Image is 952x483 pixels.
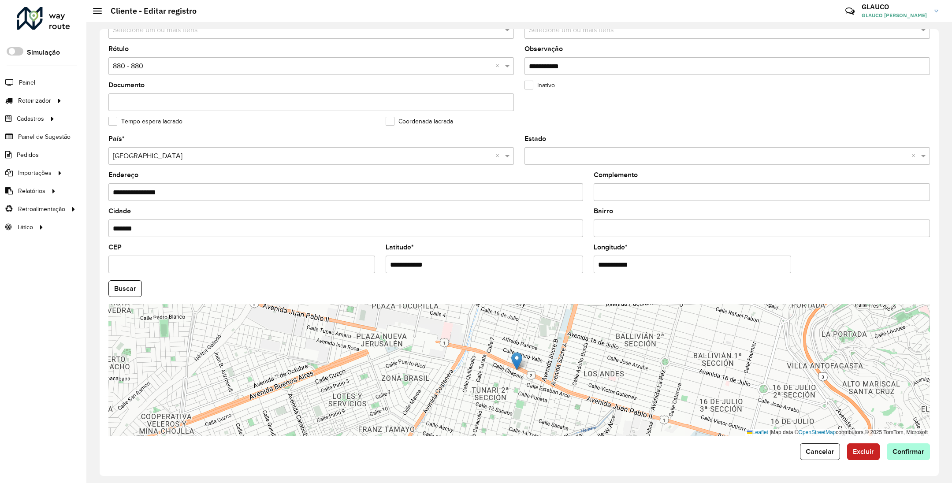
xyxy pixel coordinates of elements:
[108,206,131,216] label: Cidade
[594,242,628,253] label: Longitude
[18,132,71,141] span: Painel de Sugestão
[862,3,928,11] h3: GLAUCO
[17,150,39,160] span: Pedidos
[747,429,768,435] a: Leaflet
[386,242,414,253] label: Latitude
[511,352,522,370] img: Marker
[594,206,613,216] label: Bairro
[108,242,122,253] label: CEP
[847,443,880,460] button: Excluir
[18,186,45,196] span: Relatórios
[27,47,60,58] label: Simulação
[853,448,874,455] span: Excluir
[102,6,197,16] h2: Cliente - Editar registro
[799,429,836,435] a: OpenStreetMap
[108,170,138,180] label: Endereço
[594,170,638,180] label: Complemento
[18,204,65,214] span: Retroalimentação
[524,81,555,90] label: Inativo
[770,429,771,435] span: |
[892,448,924,455] span: Confirmar
[806,448,834,455] span: Cancelar
[386,117,453,126] label: Coordenada lacrada
[495,61,503,71] span: Clear all
[17,114,44,123] span: Cadastros
[887,443,930,460] button: Confirmar
[18,96,51,105] span: Roteirizador
[911,151,919,161] span: Clear all
[108,44,129,54] label: Rótulo
[108,117,182,126] label: Tempo espera lacrado
[18,168,52,178] span: Importações
[840,2,859,21] a: Contato Rápido
[17,223,33,232] span: Tático
[862,11,928,19] span: GLAUCO [PERSON_NAME]
[108,280,142,297] button: Buscar
[800,443,840,460] button: Cancelar
[745,429,930,436] div: Map data © contributors,© 2025 TomTom, Microsoft
[524,134,546,144] label: Estado
[524,44,563,54] label: Observação
[108,80,145,90] label: Documento
[19,78,35,87] span: Painel
[108,134,125,144] label: País
[495,151,503,161] span: Clear all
